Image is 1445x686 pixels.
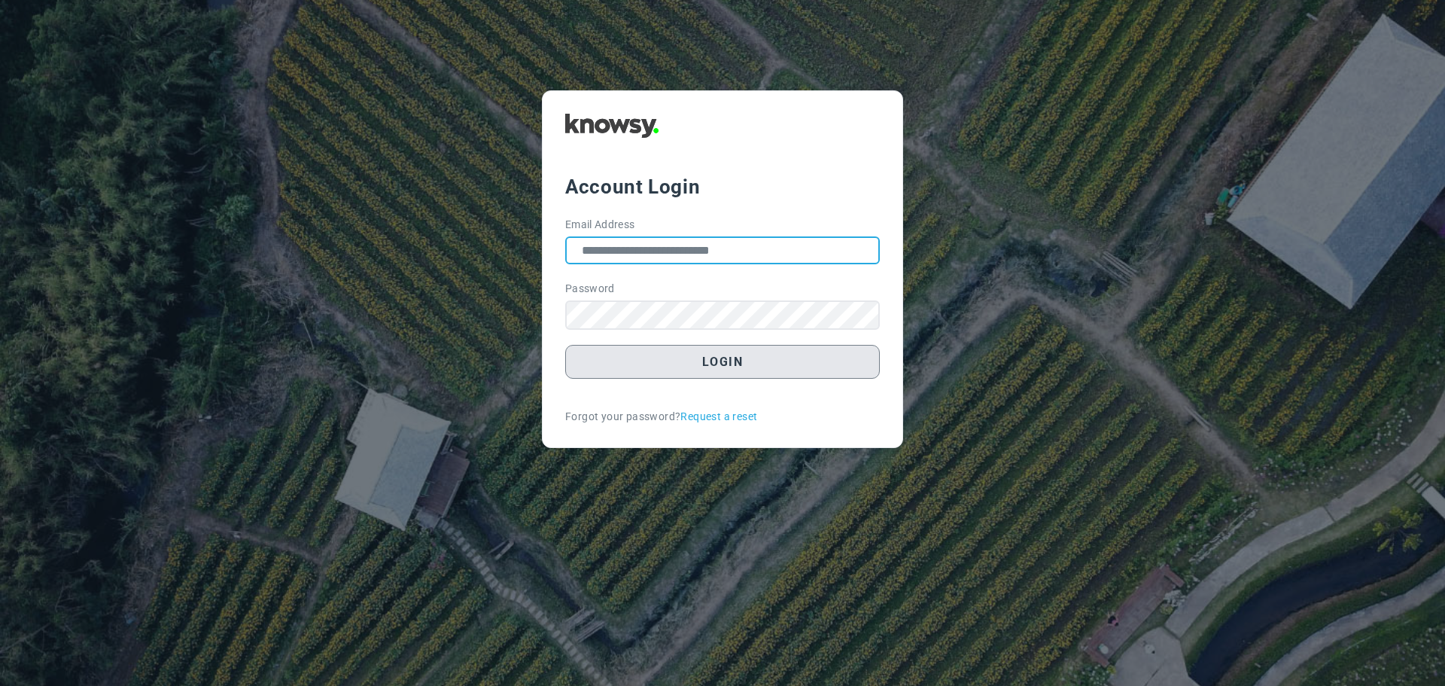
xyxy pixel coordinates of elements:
[565,173,880,200] div: Account Login
[565,217,635,233] label: Email Address
[680,409,757,425] a: Request a reset
[565,345,880,379] button: Login
[565,281,615,297] label: Password
[565,409,880,425] div: Forgot your password?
